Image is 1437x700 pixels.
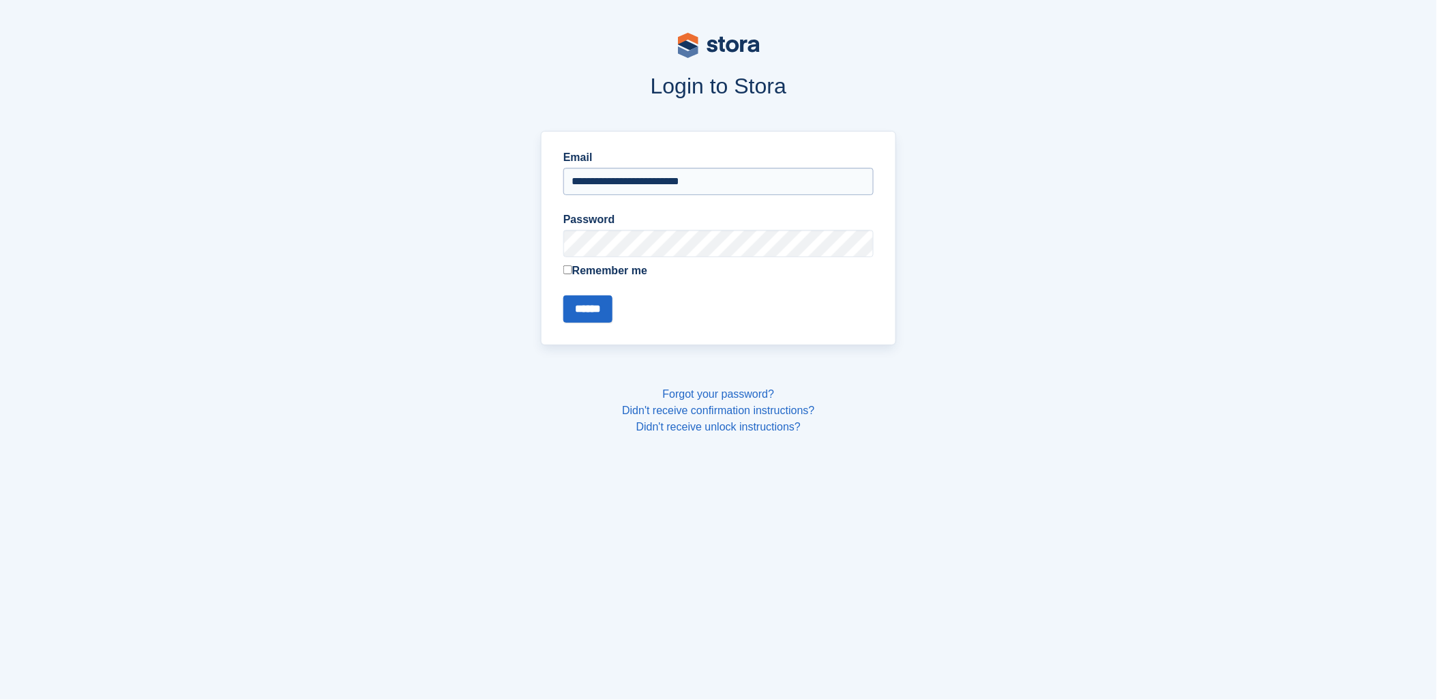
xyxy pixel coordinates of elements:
h1: Login to Stora [281,74,1157,98]
input: Remember me [563,265,572,274]
a: Didn't receive confirmation instructions? [622,405,814,416]
label: Email [563,149,874,166]
label: Remember me [563,263,874,279]
a: Didn't receive unlock instructions? [636,421,801,433]
a: Forgot your password? [663,388,775,400]
img: stora-logo-53a41332b3708ae10de48c4981b4e9114cc0af31d8433b30ea865607fb682f29.svg [678,33,760,58]
label: Password [563,212,874,228]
